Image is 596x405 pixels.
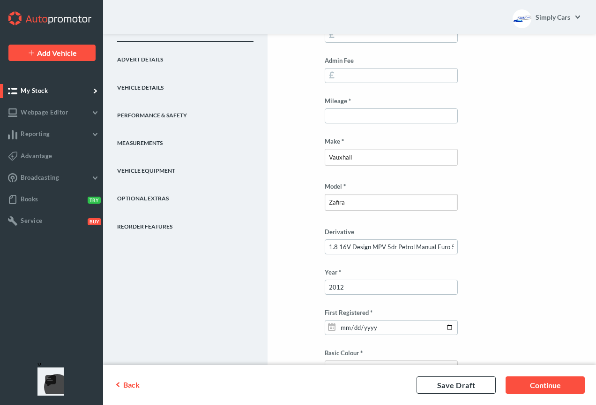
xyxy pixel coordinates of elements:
[117,69,253,97] a: Vehicle Details
[88,218,101,225] span: Buy
[32,363,73,403] iframe: Front Chat
[325,97,458,105] label: Mileage *
[86,217,99,225] button: Buy
[21,217,43,224] span: Service
[417,376,496,394] a: Save Draft
[117,153,253,181] a: Vehicle Equipment
[117,98,253,125] a: Performance & Safety
[8,45,96,61] a: Add Vehicle
[325,268,458,276] label: Year *
[114,380,159,390] a: Back
[21,130,50,138] span: Reporting
[329,153,352,161] div: Vauxhall
[21,87,48,94] span: My Stock
[325,349,458,357] label: Basic Colour *
[325,309,458,316] label: First Registered *
[37,48,77,57] span: Add Vehicle
[86,196,99,203] button: Try
[88,197,101,204] span: Try
[325,138,458,145] label: Make *
[21,174,59,181] span: Broadcasting
[325,320,458,335] input: dd/mm/yyyy
[325,228,458,236] label: Derivative
[117,181,253,208] a: Optional Extras
[117,42,253,69] a: Advert Details
[325,57,458,64] label: Admin Fee
[506,376,585,394] a: Continue
[117,208,253,236] a: REORDER FEATURES
[535,8,582,26] a: Simply Cars
[123,380,140,389] span: Back
[117,125,253,153] a: Measurements
[21,152,52,160] span: Advantage
[325,183,458,190] label: Model *
[21,108,68,116] span: Webpage Editor
[329,198,345,206] div: Zafira
[21,195,38,203] span: Books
